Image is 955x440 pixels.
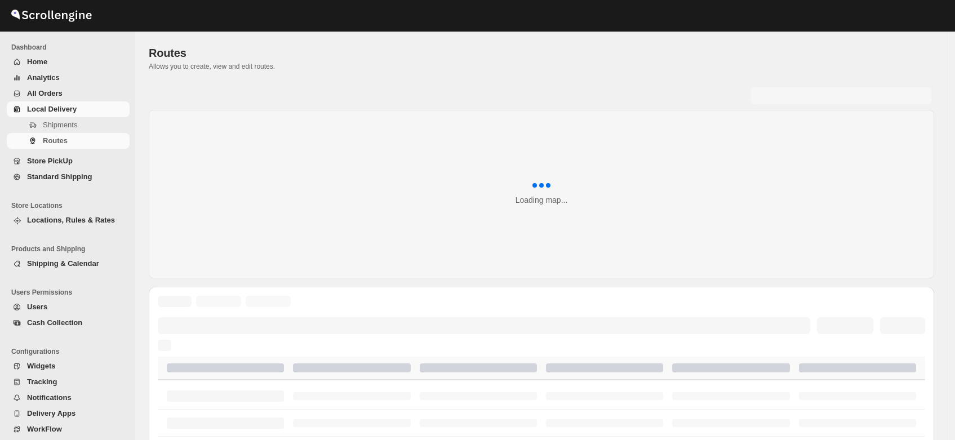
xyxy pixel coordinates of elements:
span: Store PickUp [27,157,73,165]
span: Standard Shipping [27,172,92,181]
button: Routes [7,133,130,149]
button: Shipping & Calendar [7,256,130,272]
span: Shipments [43,121,77,129]
span: Notifications [27,393,72,402]
span: Configurations [11,347,130,356]
button: Delivery Apps [7,406,130,421]
span: Routes [43,136,68,145]
button: Locations, Rules & Rates [7,212,130,228]
span: Users Permissions [11,288,130,297]
span: Users [27,303,47,311]
span: Shipping & Calendar [27,259,99,268]
button: Widgets [7,358,130,374]
span: Analytics [27,73,60,82]
span: Products and Shipping [11,245,130,254]
span: Dashboard [11,43,130,52]
span: Home [27,57,47,66]
button: Shipments [7,117,130,133]
span: WorkFlow [27,425,62,433]
span: Cash Collection [27,318,82,327]
span: Store Locations [11,201,130,210]
span: Locations, Rules & Rates [27,216,115,224]
div: Loading map... [516,194,568,206]
button: Notifications [7,390,130,406]
span: Local Delivery [27,105,77,113]
button: Cash Collection [7,315,130,331]
button: Home [7,54,130,70]
span: Routes [149,47,186,59]
button: Tracking [7,374,130,390]
button: Analytics [7,70,130,86]
span: All Orders [27,89,63,97]
span: Delivery Apps [27,409,75,417]
button: WorkFlow [7,421,130,437]
p: Allows you to create, view and edit routes. [149,62,934,71]
span: Tracking [27,377,57,386]
button: Users [7,299,130,315]
span: Widgets [27,362,55,370]
button: All Orders [7,86,130,101]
